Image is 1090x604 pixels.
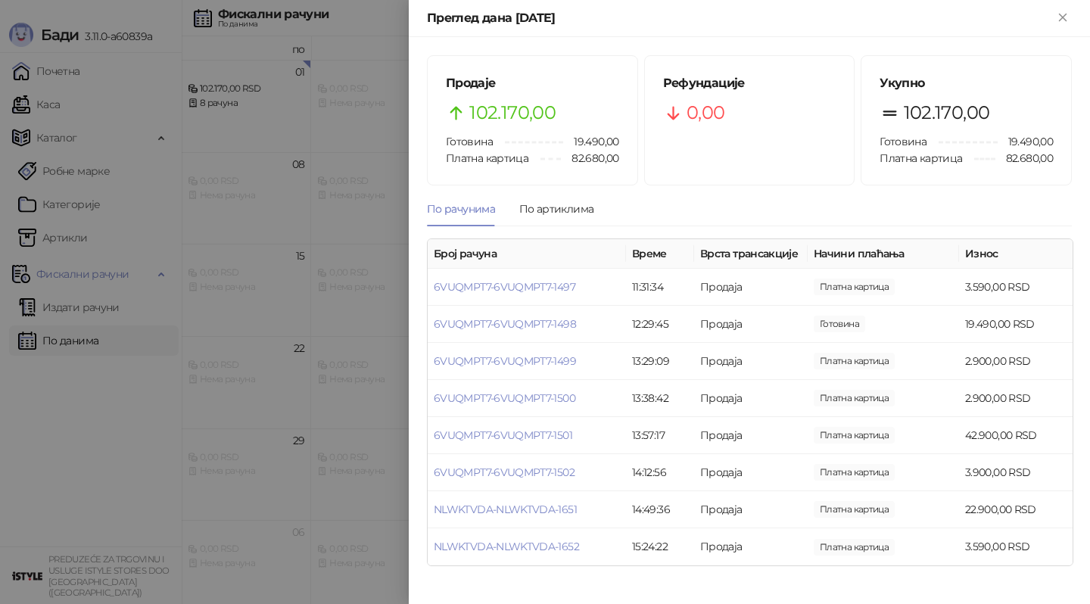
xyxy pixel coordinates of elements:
span: 19.490,00 [563,133,618,150]
td: 3.590,00 RSD [959,528,1073,565]
td: 14:49:36 [626,491,694,528]
td: Продаја [694,343,808,380]
span: 102.170,00 [904,98,990,127]
td: 19.490,00 RSD [959,306,1073,343]
th: Начини плаћања [808,239,959,269]
h5: Укупно [880,74,1053,92]
th: Износ [959,239,1073,269]
td: 22.900,00 RSD [959,491,1073,528]
div: По рачунима [427,201,495,217]
a: 6VUQMPT7-6VUQMPT7-1501 [434,428,572,442]
th: Врста трансакције [694,239,808,269]
td: 3.590,00 RSD [959,269,1073,306]
span: 102.170,00 [469,98,556,127]
td: Продаја [694,528,808,565]
span: 42.900,00 [814,427,895,444]
span: 19.490,00 [814,316,865,332]
a: NLWKTVDA-NLWKTVDA-1652 [434,540,579,553]
td: 13:57:17 [626,417,694,454]
td: Продаја [694,306,808,343]
span: 0,00 [687,98,724,127]
span: Платна картица [446,151,528,165]
span: 3.900,00 [814,464,895,481]
td: 11:31:34 [626,269,694,306]
a: NLWKTVDA-NLWKTVDA-1651 [434,503,577,516]
button: Close [1054,9,1072,27]
div: По артиклима [519,201,593,217]
td: 13:38:42 [626,380,694,417]
th: Време [626,239,694,269]
span: 2.900,00 [814,390,895,406]
td: 42.900,00 RSD [959,417,1073,454]
span: 3.590,00 [814,539,895,556]
span: 19.490,00 [998,133,1053,150]
a: 6VUQMPT7-6VUQMPT7-1498 [434,317,576,331]
td: 14:12:56 [626,454,694,491]
a: 6VUQMPT7-6VUQMPT7-1500 [434,391,575,405]
h5: Продаје [446,74,619,92]
td: 2.900,00 RSD [959,343,1073,380]
td: 2.900,00 RSD [959,380,1073,417]
td: 12:29:45 [626,306,694,343]
span: 3.590,00 [814,279,895,295]
td: Продаја [694,454,808,491]
td: Продаја [694,491,808,528]
a: 6VUQMPT7-6VUQMPT7-1497 [434,280,575,294]
td: Продаја [694,269,808,306]
td: 15:24:22 [626,528,694,565]
a: 6VUQMPT7-6VUQMPT7-1499 [434,354,576,368]
span: 22.900,00 [814,501,895,518]
td: 3.900,00 RSD [959,454,1073,491]
div: Преглед дана [DATE] [427,9,1054,27]
td: Продаја [694,417,808,454]
a: 6VUQMPT7-6VUQMPT7-1502 [434,465,575,479]
td: Продаја [694,380,808,417]
span: 82.680,00 [561,150,618,167]
th: Број рачуна [428,239,626,269]
h5: Рефундације [663,74,836,92]
span: Платна картица [880,151,962,165]
span: 2.900,00 [814,353,895,369]
span: Готовина [446,135,493,148]
span: Готовина [880,135,926,148]
span: 82.680,00 [995,150,1053,167]
td: 13:29:09 [626,343,694,380]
